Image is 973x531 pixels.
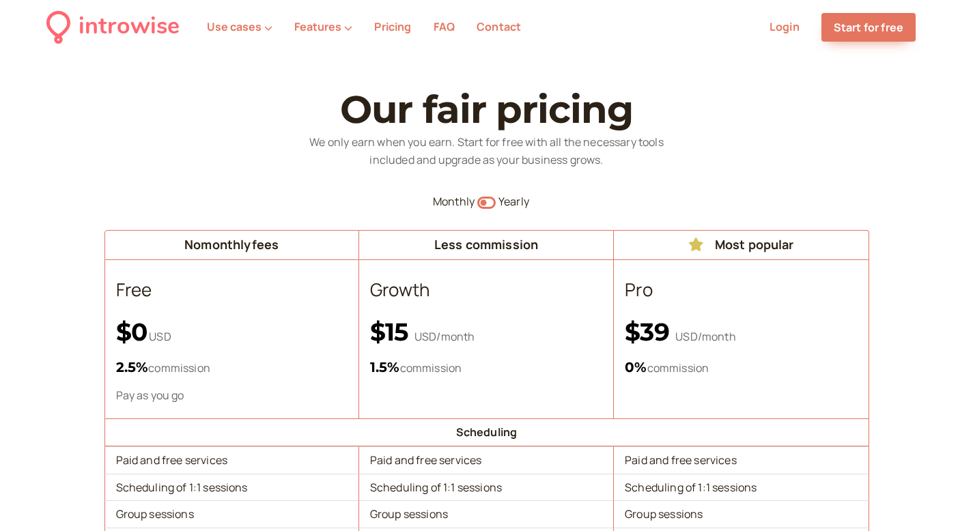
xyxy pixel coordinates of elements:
[905,465,973,531] iframe: Chat Widget
[614,474,869,501] td: Scheduling of 1:1 sessions
[207,20,272,33] button: Use cases
[370,317,414,347] span: $ 15
[104,193,475,211] div: Monthly
[498,193,869,211] div: Yearly
[359,500,614,528] td: Group sessions
[365,236,608,254] div: Less commission
[104,474,359,501] td: Scheduling of 1:1 sessions
[104,418,869,446] td: Scheduling
[374,19,411,34] a: Pricing
[434,19,455,34] a: FAQ
[116,356,348,378] p: commission
[116,317,147,347] span: $0
[370,356,602,378] p: commission
[294,20,352,33] button: Features
[289,134,685,169] p: We only earn when you earn. Start for free with all the necessary tools included and upgrade as y...
[370,317,602,347] p: USD/month
[104,500,359,528] td: Group sessions
[619,236,862,254] div: Most popular
[116,388,348,403] p: Pay as you go
[821,13,916,42] a: Start for free
[370,359,400,375] span: 1.5 %
[359,474,614,501] td: Scheduling of 1:1 sessions
[79,8,180,46] div: introwise
[625,317,675,347] span: $ 39
[370,276,602,304] h2: Growth
[625,359,647,375] span: 0 %
[614,446,869,474] td: Paid and free services
[104,446,359,474] td: Paid and free services
[116,359,149,375] span: 2.5 %
[625,356,857,378] p: commission
[625,276,857,304] h2: Pro
[116,276,348,304] h2: Free
[477,19,521,34] a: Contact
[359,446,614,474] td: Paid and free services
[770,19,800,34] a: Login
[614,500,869,528] td: Group sessions
[46,8,180,46] a: introwise
[104,230,359,260] td: No monthly fees
[625,317,857,347] p: USD/month
[104,89,869,131] h1: Our fair pricing
[116,317,348,347] p: USD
